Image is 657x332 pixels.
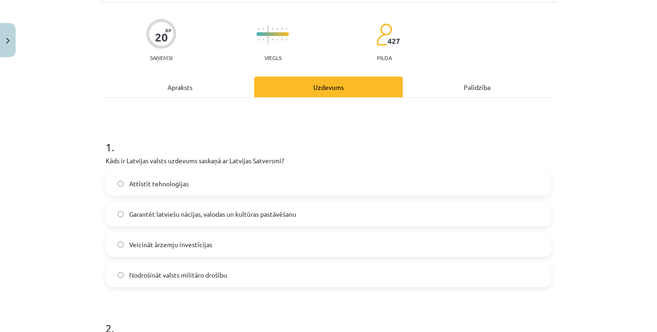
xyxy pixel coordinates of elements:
img: icon-short-line-57e1e144782c952c97e751825c79c345078a6d821885a25fce030b3d8c18986b.svg [286,28,287,30]
h1: 1 . [106,125,551,153]
span: Attīstīt tehnoloģijas [129,179,189,189]
img: icon-short-line-57e1e144782c952c97e751825c79c345078a6d821885a25fce030b3d8c18986b.svg [277,28,278,30]
input: Attīstīt tehnoloģijas [118,181,124,187]
img: icon-short-line-57e1e144782c952c97e751825c79c345078a6d821885a25fce030b3d8c18986b.svg [277,38,278,41]
div: Apraksts [106,77,254,97]
p: Viegls [264,54,281,61]
p: Kāds ir Latvijas valsts uzdevums saskaņā ar Latvijas Satversmi? [106,156,551,166]
img: icon-short-line-57e1e144782c952c97e751825c79c345078a6d821885a25fce030b3d8c18986b.svg [272,28,273,30]
p: Saņemsi [146,54,176,61]
img: icon-close-lesson-0947bae3869378f0d4975bcd49f059093ad1ed9edebbc8119c70593378902aed.svg [6,38,10,44]
img: icon-short-line-57e1e144782c952c97e751825c79c345078a6d821885a25fce030b3d8c18986b.svg [281,28,282,30]
img: icon-short-line-57e1e144782c952c97e751825c79c345078a6d821885a25fce030b3d8c18986b.svg [263,28,264,30]
span: XP [165,28,171,33]
div: 20 [155,31,168,44]
img: icon-long-line-d9ea69661e0d244f92f715978eff75569469978d946b2353a9bb055b3ed8787d.svg [268,25,269,43]
span: Veicināt ārzemju investīcijas [129,240,212,249]
div: Palīdzība [403,77,551,97]
img: students-c634bb4e5e11cddfef0936a35e636f08e4e9abd3cc4e673bd6f9a4125e45ecb1.svg [376,23,392,46]
img: icon-short-line-57e1e144782c952c97e751825c79c345078a6d821885a25fce030b3d8c18986b.svg [286,38,287,41]
img: icon-short-line-57e1e144782c952c97e751825c79c345078a6d821885a25fce030b3d8c18986b.svg [281,38,282,41]
img: icon-short-line-57e1e144782c952c97e751825c79c345078a6d821885a25fce030b3d8c18986b.svg [272,38,273,41]
img: icon-short-line-57e1e144782c952c97e751825c79c345078a6d821885a25fce030b3d8c18986b.svg [263,38,264,41]
input: Nodrošināt valsts militāro drošību [118,272,124,278]
span: Nodrošināt valsts militāro drošību [129,270,227,280]
input: Veicināt ārzemju investīcijas [118,242,124,248]
div: Uzdevums [254,77,403,97]
span: 427 [388,37,400,45]
p: pilda [377,54,392,61]
input: Garantēt latviešu nācijas, valodas un kultūras pastāvēšanu [118,211,124,217]
span: Garantēt latviešu nācijas, valodas un kultūras pastāvēšanu [129,209,296,219]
